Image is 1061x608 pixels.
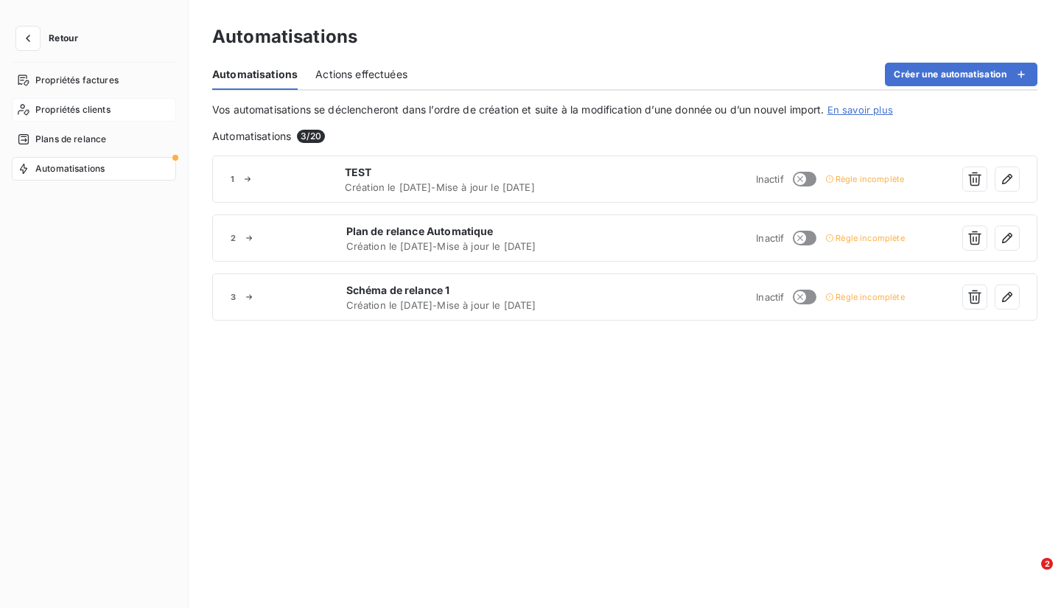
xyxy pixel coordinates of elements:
button: Créer une automatisation [885,63,1037,86]
span: Schéma de relance 1 [346,283,623,298]
span: Automatisations [212,129,291,144]
a: En savoir plus [827,104,893,116]
span: Actions effectuées [315,67,407,82]
a: Automatisations [12,157,176,181]
iframe: Intercom live chat [1011,558,1046,593]
span: Règle incomplète [836,234,904,242]
span: Automatisations [35,162,105,175]
span: 2 [231,234,236,242]
span: Plans de relance [35,133,106,146]
span: 3 [231,293,236,301]
a: Plans de relance [12,127,176,151]
span: Règle incomplète [836,175,904,184]
h3: Automatisations [212,24,357,50]
span: Automatisations [212,67,298,82]
a: Propriétés factures [12,69,176,92]
span: Propriétés factures [35,74,119,87]
span: Règle incomplète [836,293,904,301]
span: Vos automatisations se déclencheront dans l’ordre de création et suite à la modification d’une do... [212,103,824,116]
span: Inactif [756,232,784,244]
span: Propriétés clients [35,103,111,116]
a: Propriétés clients [12,98,176,122]
span: Inactif [756,291,784,303]
span: Retour [49,34,78,43]
span: Plan de relance Automatique [346,224,623,239]
span: Création le [DATE] - Mise à jour le [DATE] [346,299,623,311]
button: Retour [12,27,90,50]
span: Création le [DATE] - Mise à jour le [DATE] [346,240,623,252]
span: 1 [231,175,234,184]
span: TEST [345,165,623,180]
span: 3 / 20 [297,130,325,143]
span: Création le [DATE] - Mise à jour le [DATE] [345,181,623,193]
span: 2 [1041,558,1053,570]
span: Inactif [756,173,784,185]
